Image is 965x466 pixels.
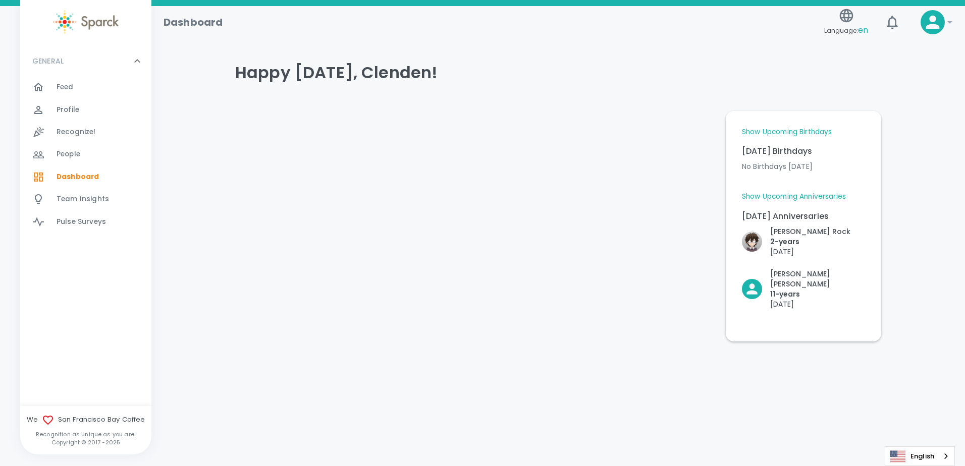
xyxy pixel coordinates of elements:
[57,105,79,115] span: Profile
[53,10,119,34] img: Sparck logo
[742,226,850,257] button: Click to Recognize!
[824,24,868,37] span: Language:
[858,24,868,36] span: en
[770,269,865,289] p: [PERSON_NAME] [PERSON_NAME]
[20,121,151,143] a: Recognize!
[885,446,955,466] aside: Language selected: English
[57,194,109,204] span: Team Insights
[20,430,151,438] p: Recognition as unique as you are!
[742,127,832,137] a: Show Upcoming Birthdays
[20,99,151,121] a: Profile
[742,161,865,171] p: No Birthdays [DATE]
[57,172,99,182] span: Dashboard
[770,289,865,299] p: 11- years
[20,438,151,446] p: Copyright © 2017 - 2025
[734,218,850,257] div: Click to Recognize!
[57,149,80,159] span: People
[770,299,865,309] p: [DATE]
[734,261,865,309] div: Click to Recognize!
[235,63,881,83] h4: Happy [DATE], Clenden!
[20,46,151,76] div: GENERAL
[742,231,762,252] img: Picture of Rowan Rock
[20,188,151,210] a: Team Insights
[742,269,865,309] button: Click to Recognize!
[885,447,954,465] a: English
[820,5,872,40] button: Language:en
[32,56,64,66] p: GENERAL
[742,192,846,202] a: Show Upcoming Anniversaries
[57,127,96,137] span: Recognize!
[20,143,151,165] a: People
[20,10,151,34] a: Sparck logo
[770,237,850,247] p: 2- years
[20,414,151,426] span: We San Francisco Bay Coffee
[20,76,151,237] div: GENERAL
[770,247,850,257] p: [DATE]
[164,14,223,30] h1: Dashboard
[770,226,850,237] p: [PERSON_NAME] Rock
[57,217,106,227] span: Pulse Surveys
[20,211,151,233] a: Pulse Surveys
[20,166,151,188] a: Dashboard
[742,210,865,222] p: [DATE] Anniversaries
[885,446,955,466] div: Language
[742,145,865,157] p: [DATE] Birthdays
[57,82,74,92] span: Feed
[20,76,151,98] a: Feed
